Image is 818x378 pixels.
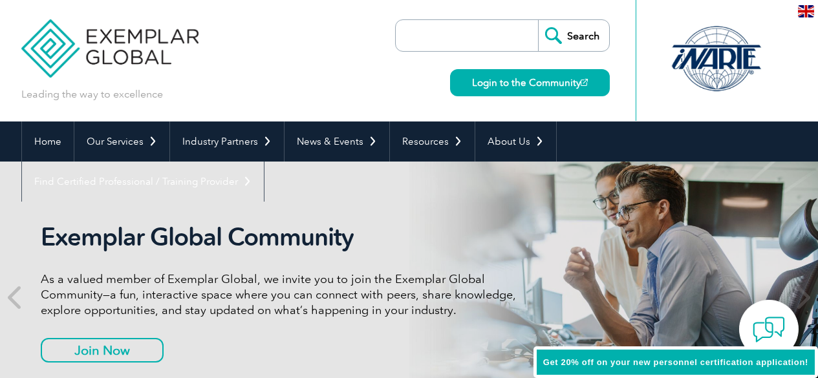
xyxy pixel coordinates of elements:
input: Search [538,20,609,51]
a: Join Now [41,338,164,362]
span: Get 20% off on your new personnel certification application! [543,357,808,367]
a: About Us [475,121,556,162]
p: Leading the way to excellence [21,87,163,101]
a: Home [22,121,74,162]
p: As a valued member of Exemplar Global, we invite you to join the Exemplar Global Community—a fun,... [41,271,526,318]
a: Industry Partners [170,121,284,162]
img: contact-chat.png [753,313,785,346]
a: News & Events [285,121,389,162]
a: Login to the Community [450,69,610,96]
img: en [798,5,814,17]
a: Our Services [74,121,169,162]
img: open_square.png [581,79,588,86]
a: Resources [390,121,475,162]
h2: Exemplar Global Community [41,222,526,252]
a: Find Certified Professional / Training Provider [22,162,264,202]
